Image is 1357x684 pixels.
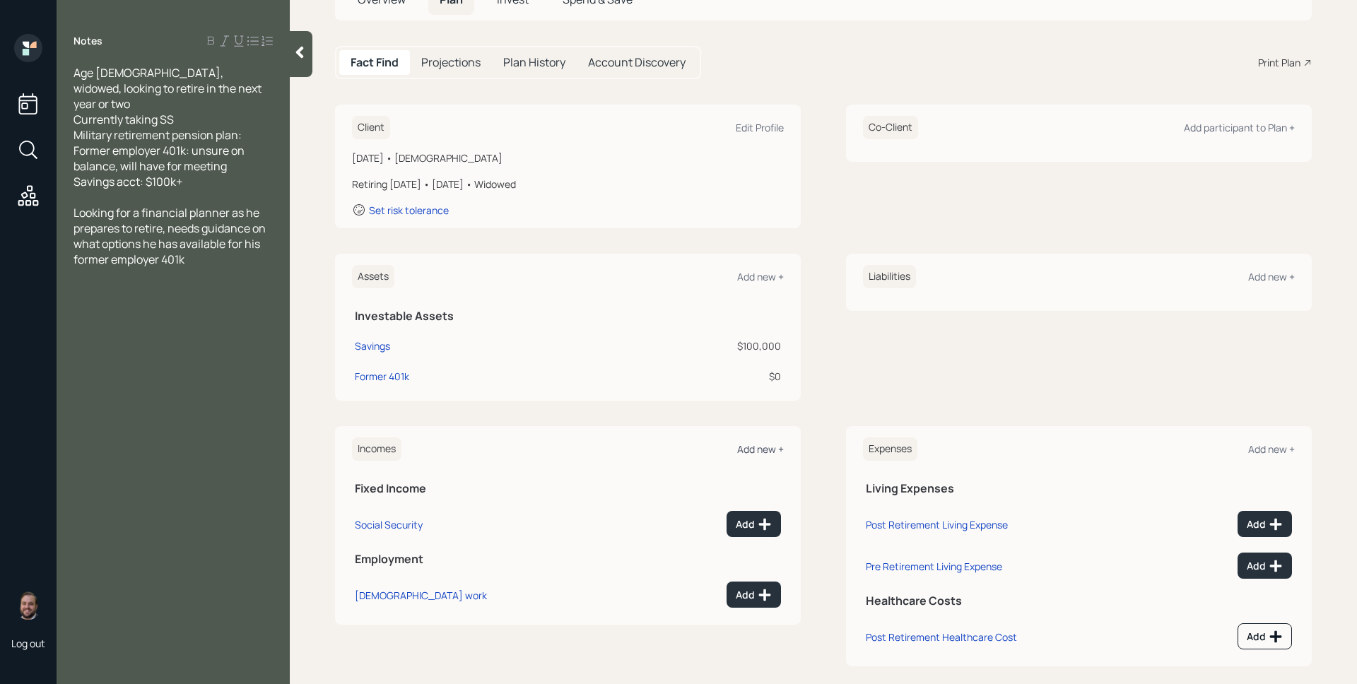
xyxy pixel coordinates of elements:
div: Edit Profile [736,121,784,134]
div: Former 401k [355,369,409,384]
h5: Healthcare Costs [866,594,1292,608]
h6: Client [352,116,390,139]
div: Retiring [DATE] • [DATE] • Widowed [352,177,784,191]
div: Post Retirement Healthcare Cost [866,630,1017,644]
div: Savings [355,338,390,353]
div: Add [736,588,772,602]
h6: Liabilities [863,265,916,288]
div: Add new + [737,442,784,456]
label: Notes [74,34,102,48]
h5: Investable Assets [355,309,781,323]
button: Add [1238,511,1292,537]
h6: Expenses [863,437,917,461]
div: Add [1247,517,1283,531]
div: [DATE] • [DEMOGRAPHIC_DATA] [352,151,784,165]
div: Set risk tolerance [369,204,449,217]
div: [DEMOGRAPHIC_DATA] work [355,589,487,602]
div: Post Retirement Living Expense [866,518,1008,531]
div: Add new + [1248,442,1295,456]
div: Add new + [1248,270,1295,283]
div: $0 [592,369,781,384]
div: Social Security [355,518,423,531]
h5: Fact Find [351,56,399,69]
h6: Incomes [352,437,401,461]
div: Add new + [737,270,784,283]
h5: Living Expenses [866,482,1292,495]
span: Age [DEMOGRAPHIC_DATA], widowed, looking to retire in the next year or two Currently taking SS Mi... [74,65,264,189]
div: Add [1247,559,1283,573]
h5: Projections [421,56,481,69]
button: Add [1238,623,1292,649]
h6: Co-Client [863,116,918,139]
div: Add [1247,630,1283,644]
button: Add [727,582,781,608]
h5: Account Discovery [588,56,686,69]
button: Add [727,511,781,537]
img: james-distasi-headshot.png [14,591,42,620]
h5: Employment [355,553,781,566]
div: Log out [11,637,45,650]
h5: Fixed Income [355,482,781,495]
span: Looking for a financial planner as he prepares to retire, needs guidance on what options he has a... [74,205,268,267]
div: Add [736,517,772,531]
div: Add participant to Plan + [1184,121,1295,134]
h6: Assets [352,265,394,288]
div: Print Plan [1258,55,1300,70]
div: $100,000 [592,338,781,353]
div: Pre Retirement Living Expense [866,560,1002,573]
button: Add [1238,553,1292,579]
h5: Plan History [503,56,565,69]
